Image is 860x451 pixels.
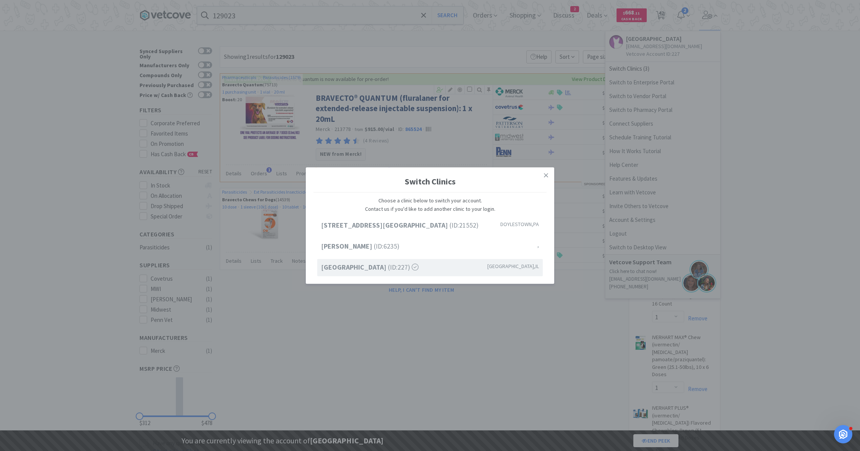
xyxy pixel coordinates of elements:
span: , [537,241,539,250]
p: Choose a clinic below to switch your account. Contact us if you'd like to add another clinic to y... [317,196,543,213]
span: DOYLESTOWN , PA [500,220,539,229]
span: (ID: 6235 ) [321,241,399,252]
span: (ID: 227 ) [321,262,419,273]
strong: [STREET_ADDRESS][GEOGRAPHIC_DATA] [321,221,449,230]
iframe: Intercom live chat [834,425,852,443]
span: (ID: 21552 ) [321,220,479,231]
strong: [GEOGRAPHIC_DATA] [321,263,388,272]
span: [GEOGRAPHIC_DATA] , IL [487,262,539,270]
h1: Switch Clinics [313,171,547,192]
strong: [PERSON_NAME] [321,242,374,251]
